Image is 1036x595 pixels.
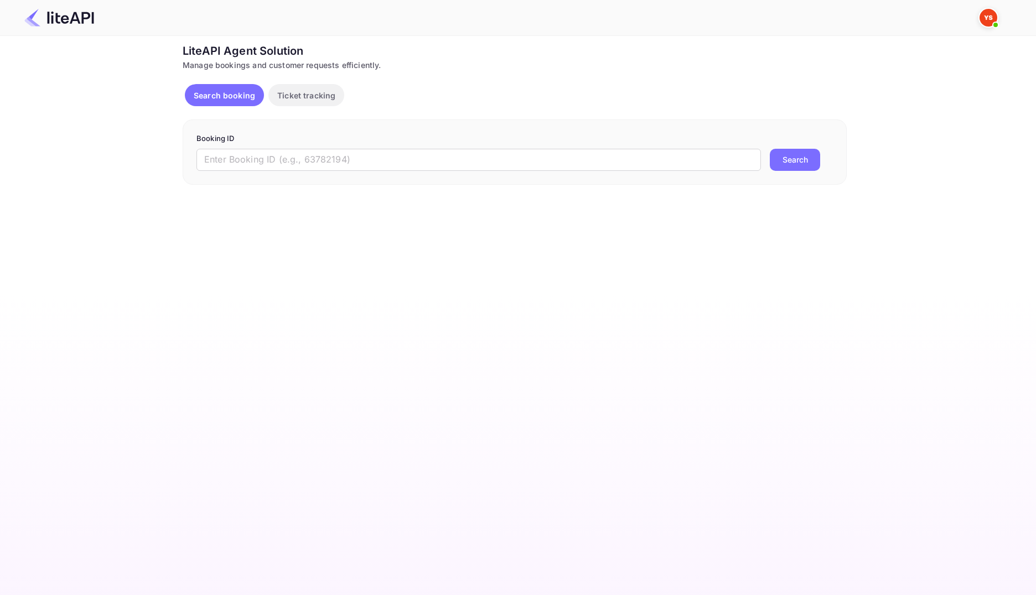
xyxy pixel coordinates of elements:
[24,9,94,27] img: LiteAPI Logo
[183,59,847,71] div: Manage bookings and customer requests efficiently.
[980,9,997,27] img: Yandex Support
[277,90,335,101] p: Ticket tracking
[196,133,833,144] p: Booking ID
[196,149,761,171] input: Enter Booking ID (e.g., 63782194)
[770,149,820,171] button: Search
[183,43,847,59] div: LiteAPI Agent Solution
[194,90,255,101] p: Search booking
